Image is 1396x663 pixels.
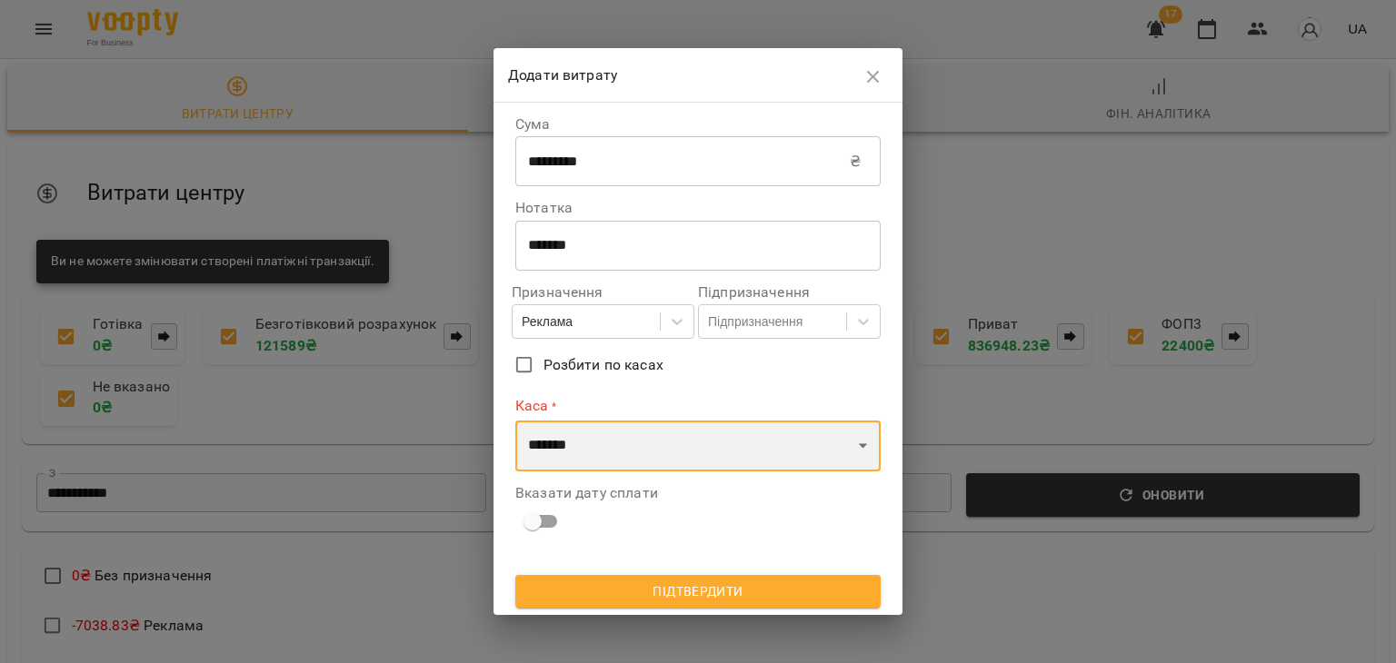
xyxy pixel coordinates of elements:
label: Нотатка [515,201,881,215]
span: Розбити по касах [543,354,663,376]
span: Підтвердити [530,580,866,602]
label: Вказати дату сплати [515,486,881,500]
button: Підтвердити [515,575,881,608]
label: Сума [515,117,881,132]
div: Підпризначення [708,312,803,331]
p: ₴ [850,151,861,173]
div: Реклама [522,312,573,331]
label: Призначення [512,285,694,300]
h6: Додати витрату [508,63,856,88]
label: Каса [515,395,881,416]
label: Підпризначення [698,285,881,300]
